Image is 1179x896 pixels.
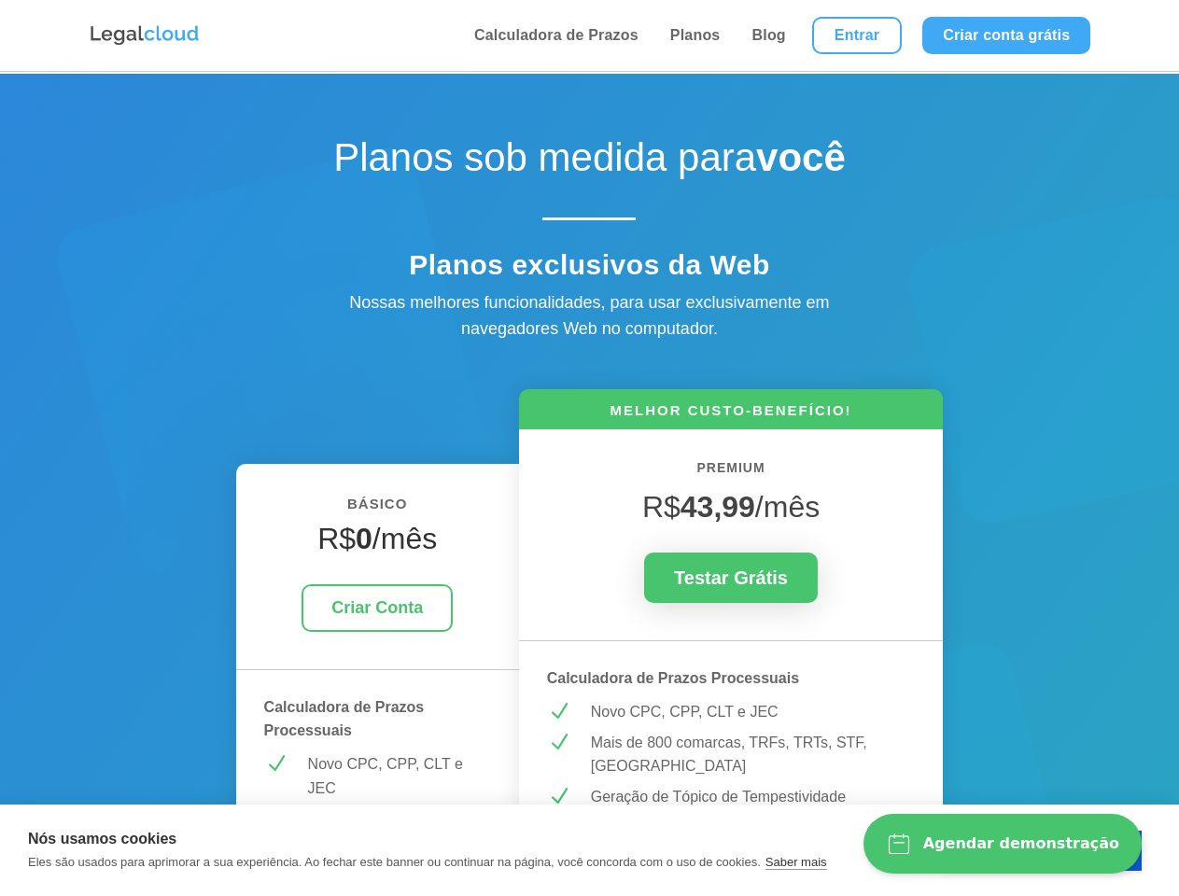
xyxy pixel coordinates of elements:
p: Novo CPC, CPP, CLT e JEC [591,700,916,724]
p: Geração de Tópico de Tempestividade [591,785,916,809]
strong: Nós usamos cookies [28,831,176,847]
strong: 43,99 [681,490,755,524]
span: N [547,785,570,808]
strong: Calculadora de Prazos Processuais [264,699,425,739]
strong: 0 [356,522,372,555]
strong: você [756,135,846,179]
strong: Calculadora de Prazos Processuais [547,670,799,686]
h4: R$ /mês [264,521,491,566]
a: Criar conta grátis [922,17,1090,54]
p: Eles são usados para aprimorar a sua experiência. Ao fechar este banner ou continuar na página, v... [28,855,761,869]
a: Saber mais [765,855,827,870]
h4: Planos exclusivos da Web [262,248,916,291]
h6: PREMIUM [547,457,916,489]
p: Mais de 800 comarcas, TRFs, TRTs, STF, [GEOGRAPHIC_DATA] [591,731,916,778]
p: Novo CPC, CPP, CLT e JEC [308,752,491,800]
span: N [547,700,570,723]
a: Criar Conta [302,584,453,632]
h6: BÁSICO [264,492,491,525]
a: Entrar [812,17,902,54]
span: R$ /mês [642,490,820,524]
h6: MELHOR CUSTO-BENEFÍCIO! [519,400,944,429]
span: N [264,752,288,776]
img: Logo da Legalcloud [89,23,201,48]
a: Testar Grátis [644,553,818,603]
h1: Planos sob medida para [262,134,916,190]
span: N [547,731,570,754]
div: Nossas melhores funcionalidades, para usar exclusivamente em navegadores Web no computador. [309,289,869,343]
